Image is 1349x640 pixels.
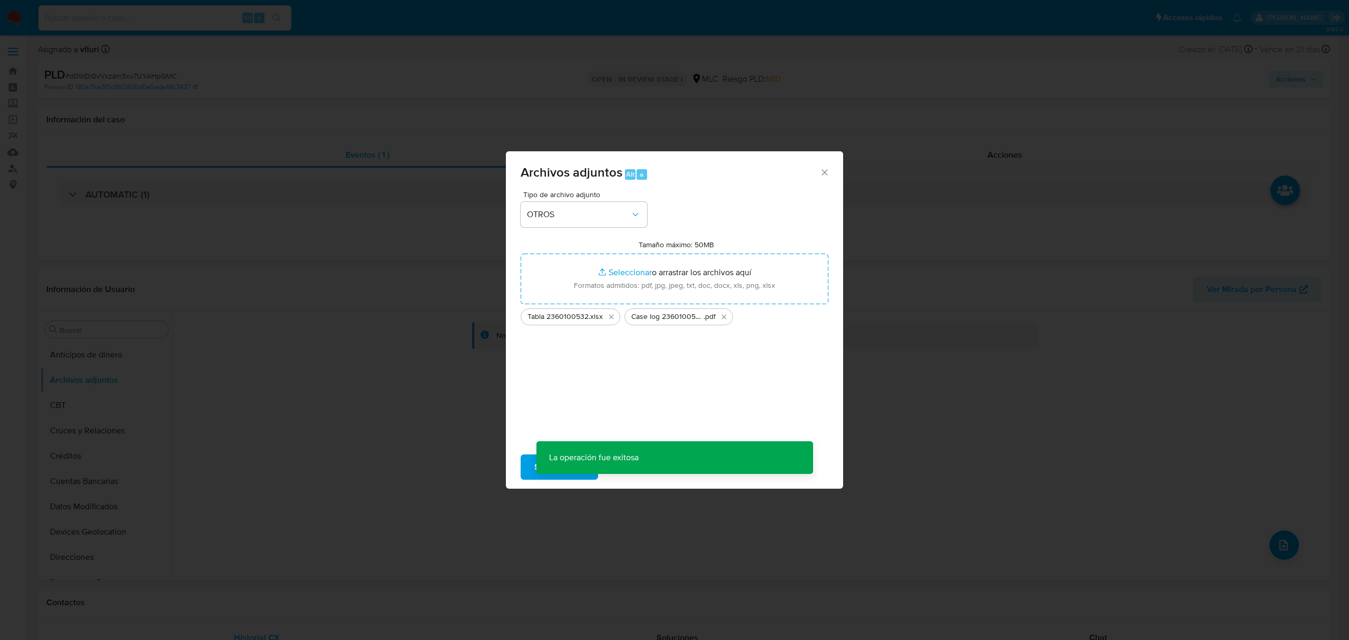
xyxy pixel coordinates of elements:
[626,169,634,179] span: Alt
[718,311,730,323] button: Eliminar Case log 2360100532 - 19_09_2025 .pdf
[639,240,714,249] label: Tamaño máximo: 50MB
[521,202,647,227] button: OTROS
[631,312,703,322] span: Case log 2360100532 - 19_09_2025
[703,312,716,322] span: .pdf
[589,312,603,322] span: .xlsx
[640,169,643,179] span: a
[536,441,651,474] p: La operación fue exitosa
[523,191,650,198] span: Tipo de archivo adjunto
[819,167,829,177] button: Cerrar
[521,454,598,480] button: Subir archivo
[521,304,828,325] ul: Archivos seleccionados
[527,209,630,220] span: OTROS
[521,163,622,181] span: Archivos adjuntos
[605,311,618,323] button: Eliminar Tabla 2360100532.xlsx
[534,455,584,479] span: Subir archivo
[527,312,589,322] span: Tabla 2360100532
[616,455,650,479] span: Cancelar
